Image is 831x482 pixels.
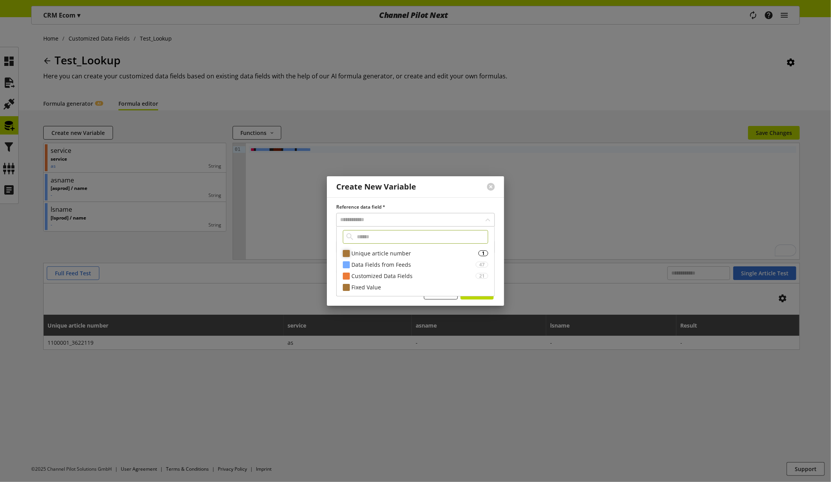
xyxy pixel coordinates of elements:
[351,249,478,257] div: Unique article number
[336,183,416,191] div: Create New Variable
[336,204,495,211] label: Reference data field *
[351,272,476,280] div: Customized Data Fields
[478,250,488,256] div: 1
[476,273,488,279] div: 21
[351,283,488,291] div: Fixed Value
[476,262,488,268] div: 47
[351,260,476,269] div: Data Fields from Feeds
